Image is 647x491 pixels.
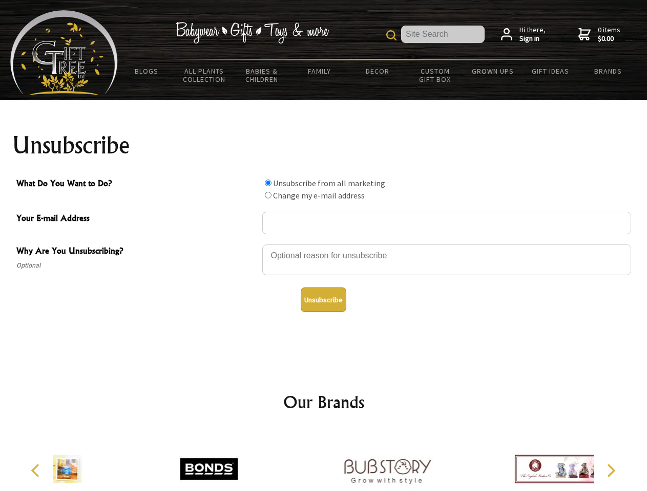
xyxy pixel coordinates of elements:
span: Optional [16,259,257,272]
a: Family [291,60,349,82]
img: Babyware - Gifts - Toys and more... [10,10,118,95]
input: What Do You Want to Do? [265,180,272,186]
span: What Do You Want to Do? [16,177,257,192]
span: Hi there, [519,26,546,43]
a: Grown Ups [464,60,521,82]
span: Your E-mail Address [16,212,257,227]
a: Babies & Children [233,60,291,90]
a: Brands [579,60,637,82]
a: All Plants Collection [176,60,234,90]
button: Next [599,459,622,482]
label: Unsubscribe from all marketing [273,178,385,188]
h1: Unsubscribe [12,133,635,158]
input: Site Search [401,26,485,43]
strong: Sign in [519,34,546,43]
input: What Do You Want to Do? [265,192,272,198]
a: Gift Ideas [521,60,579,82]
img: product search [386,30,396,40]
a: Custom Gift Box [406,60,464,90]
a: Decor [348,60,406,82]
a: 0 items$0.00 [578,26,620,43]
button: Unsubscribe [301,287,346,312]
a: BLOGS [118,60,176,82]
span: 0 items [598,25,620,43]
h2: Our Brands [20,390,627,414]
input: Your E-mail Address [262,212,631,234]
label: Change my e-mail address [273,190,365,200]
button: Previous [26,459,48,482]
span: Why Are You Unsubscribing? [16,244,257,259]
a: Hi there,Sign in [501,26,546,43]
strong: $0.00 [598,34,620,43]
textarea: Why Are You Unsubscribing? [262,244,631,275]
img: Babywear - Gifts - Toys & more [175,22,329,43]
